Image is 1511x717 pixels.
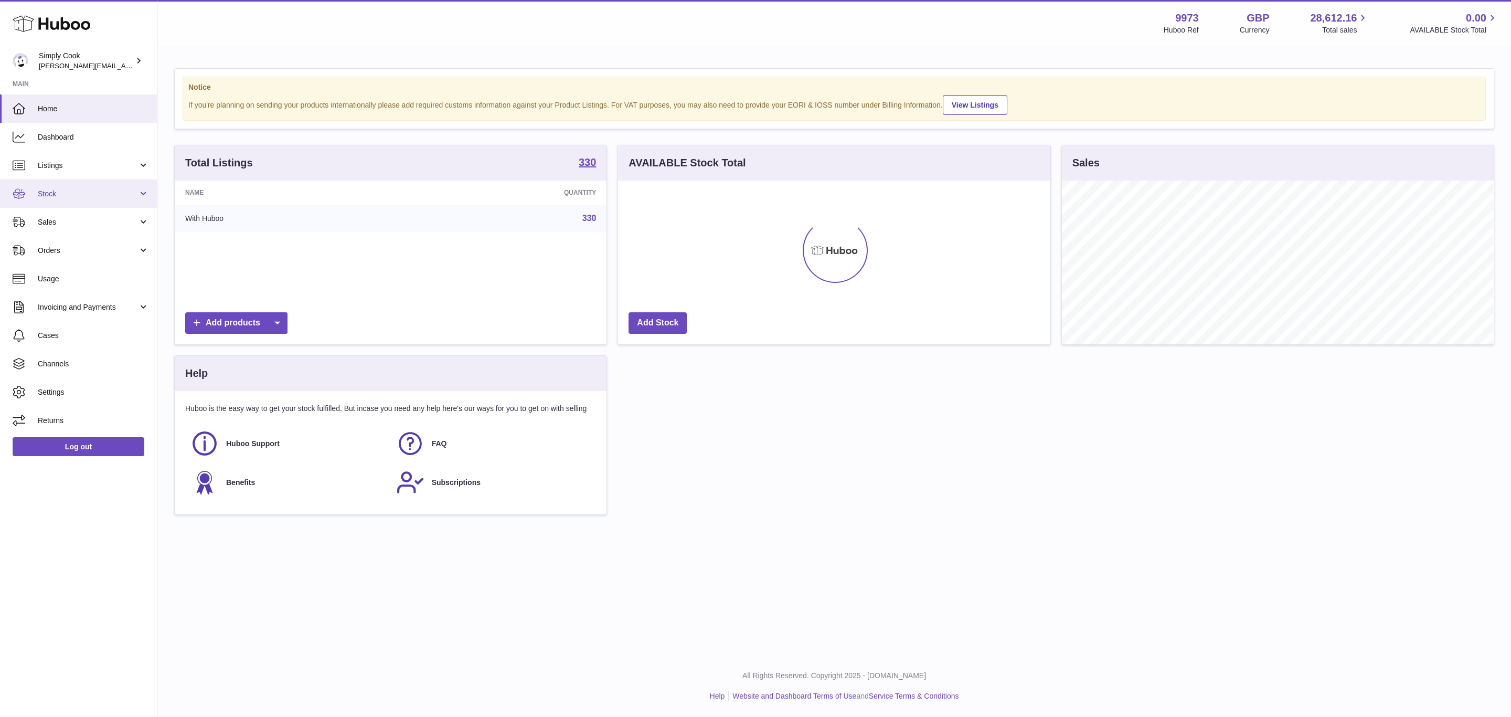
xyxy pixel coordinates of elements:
span: Usage [38,274,149,284]
h3: AVAILABLE Stock Total [629,156,746,170]
span: 0.00 [1466,11,1486,25]
a: 330 [582,214,597,223]
span: FAQ [432,439,447,449]
span: [PERSON_NAME][EMAIL_ADDRESS][DOMAIN_NAME] [39,61,210,70]
strong: 330 [579,157,596,167]
p: Huboo is the easy way to get your stock fulfilled. But incase you need any help here's our ways f... [185,404,596,414]
img: emma@simplycook.com [13,53,28,69]
span: 28,612.16 [1310,11,1357,25]
span: Stock [38,189,138,199]
a: View Listings [943,95,1007,115]
span: Subscriptions [432,478,481,488]
span: Invoicing and Payments [38,302,138,312]
td: With Huboo [175,205,402,232]
th: Name [175,181,402,205]
a: Add Stock [629,312,687,334]
div: If you're planning on sending your products internationally please add required customs informati... [188,93,1480,115]
span: Sales [38,217,138,227]
span: Huboo Support [226,439,280,449]
span: Listings [38,161,138,171]
strong: 9973 [1175,11,1199,25]
span: Settings [38,387,149,397]
span: Benefits [226,478,255,488]
span: Channels [38,359,149,369]
div: Simply Cook [39,51,133,71]
a: Huboo Support [190,429,386,458]
div: Currency [1240,25,1270,35]
strong: Notice [188,82,1480,92]
li: and [729,691,959,701]
a: FAQ [396,429,591,458]
a: Website and Dashboard Terms of Use [732,692,856,700]
span: Orders [38,246,138,256]
a: Add products [185,312,288,334]
h3: Help [185,366,208,381]
a: 330 [579,157,596,170]
a: Help [710,692,725,700]
a: Benefits [190,468,386,497]
a: Service Terms & Conditions [869,692,959,700]
strong: GBP [1247,11,1269,25]
span: Returns [38,416,149,426]
div: Huboo Ref [1164,25,1199,35]
span: Dashboard [38,132,149,142]
th: Quantity [402,181,606,205]
span: Total sales [1322,25,1369,35]
span: Home [38,104,149,114]
a: 28,612.16 Total sales [1310,11,1369,35]
h3: Total Listings [185,156,253,170]
p: All Rights Reserved. Copyright 2025 - [DOMAIN_NAME] [166,671,1503,681]
h3: Sales [1072,156,1100,170]
a: 0.00 AVAILABLE Stock Total [1410,11,1498,35]
a: Log out [13,437,144,456]
span: AVAILABLE Stock Total [1410,25,1498,35]
a: Subscriptions [396,468,591,497]
span: Cases [38,331,149,341]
